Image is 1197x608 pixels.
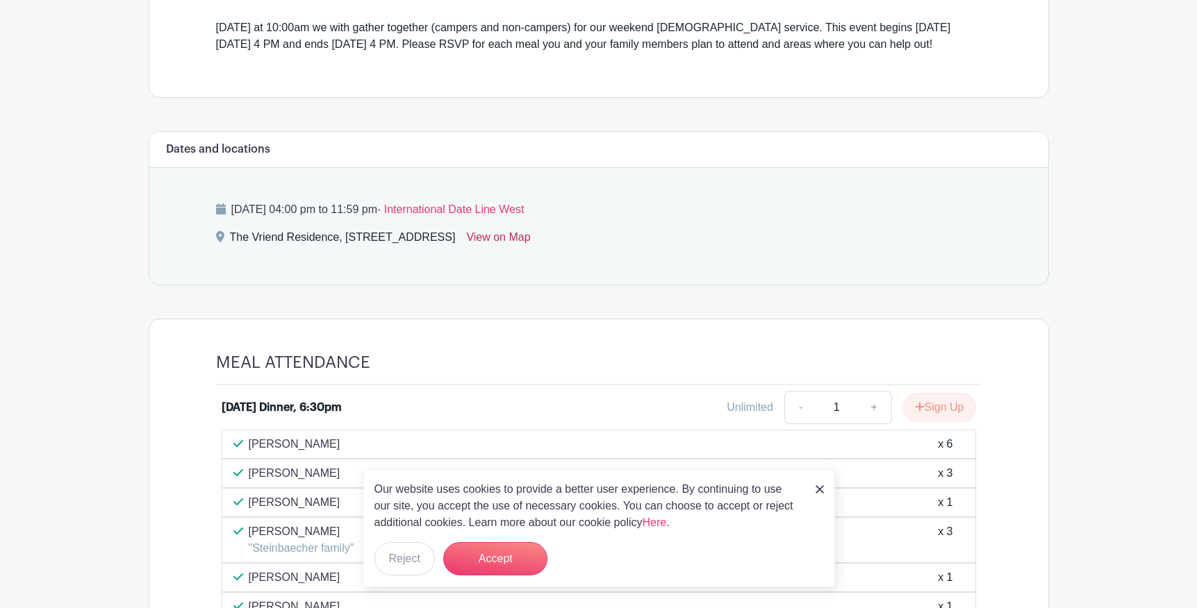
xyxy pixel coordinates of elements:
[816,485,824,493] img: close_button-5f87c8562297e5c2d7936805f587ecaba9071eb48480494691a3f1689db116b3.svg
[374,481,801,531] p: Our website uses cookies to provide a better user experience. By continuing to use our site, you ...
[249,465,340,482] p: [PERSON_NAME]
[938,569,952,586] div: x 1
[938,465,952,482] div: x 3
[643,516,667,528] a: Here
[249,540,354,557] p: "Steinbaecher family"
[727,399,773,416] div: Unlimited
[222,399,342,416] div: [DATE] Dinner, 6:30pm
[249,569,340,586] p: [PERSON_NAME]
[443,542,547,575] button: Accept
[249,523,354,540] p: [PERSON_NAME]
[166,143,270,156] h6: Dates and locations
[374,542,435,575] button: Reject
[377,203,524,215] span: - International Date Line West
[216,19,982,53] div: [DATE] at 10:00am we with gather together (campers and non-campers) for our weekend [DEMOGRAPHIC_...
[938,436,952,453] div: x 6
[249,494,340,511] p: [PERSON_NAME]
[466,229,530,251] a: View on Map
[216,353,370,373] h4: MEAL ATTENDANCE
[857,391,891,424] a: +
[903,393,976,422] button: Sign Up
[230,229,456,251] div: The Vriend Residence, [STREET_ADDRESS]
[784,391,816,424] a: -
[938,494,952,511] div: x 1
[216,201,982,218] p: [DATE] 04:00 pm to 11:59 pm
[249,436,340,453] p: [PERSON_NAME]
[938,523,952,557] div: x 3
